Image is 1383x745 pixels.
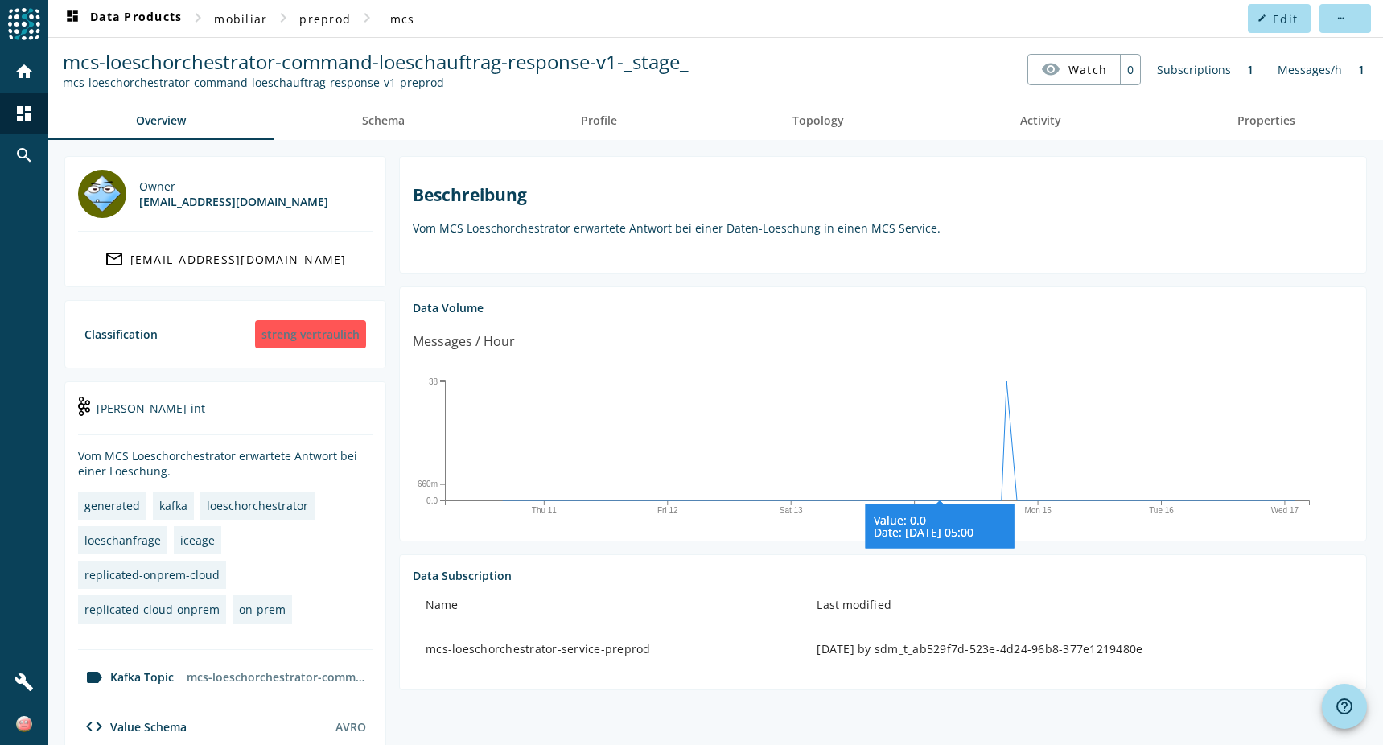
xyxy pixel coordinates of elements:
[413,568,1353,583] div: Data Subscription
[8,8,40,40] img: spoud-logo.svg
[14,146,34,165] mat-icon: search
[188,8,208,27] mat-icon: chevron_right
[180,663,373,691] div: mcs-loeschorchestrator-command-loeschauftrag-response-v1-preprod
[274,8,293,27] mat-icon: chevron_right
[84,567,220,582] div: replicated-onprem-cloud
[78,668,174,687] div: Kafka Topic
[413,583,804,628] th: Name
[657,506,678,515] text: Fri 12
[413,300,1353,315] div: Data Volume
[1336,14,1344,23] mat-icon: more_horiz
[159,498,187,513] div: kafka
[63,75,689,90] div: Kafka Topic: mcs-loeschorchestrator-command-loeschauftrag-response-v1-preprod
[14,104,34,123] mat-icon: dashboard
[1041,60,1060,79] mat-icon: visibility
[78,717,187,736] div: Value Schema
[208,4,274,33] button: mobiliar
[418,480,438,488] text: 660m
[335,719,366,735] div: AVRO
[84,533,161,548] div: loeschanfrage
[136,115,186,126] span: Overview
[78,395,373,435] div: [PERSON_NAME]-int
[1068,56,1107,84] span: Watch
[1350,54,1373,85] div: 1
[1271,506,1299,515] text: Wed 17
[804,628,1353,670] td: [DATE] by sdm_t_ab529f7d-523e-4d24-96b8-377e1219480e
[1248,4,1311,33] button: Edit
[413,331,515,352] div: Messages / Hour
[874,512,926,528] tspan: Value: 0.0
[426,496,438,505] text: 0.0
[84,498,140,513] div: generated
[63,9,82,28] mat-icon: dashboard
[14,673,34,692] mat-icon: build
[78,245,373,274] a: [EMAIL_ADDRESS][DOMAIN_NAME]
[357,8,377,27] mat-icon: chevron_right
[1257,14,1266,23] mat-icon: edit
[429,377,438,386] text: 38
[874,525,973,540] tspan: Date: [DATE] 05:00
[1024,506,1052,515] text: Mon 15
[532,506,558,515] text: Thu 11
[426,641,791,657] div: mcs-loeschorchestrator-service-preprod
[1149,506,1174,515] text: Tue 16
[78,397,90,416] img: kafka-int
[1237,115,1295,126] span: Properties
[1239,54,1262,85] div: 1
[804,583,1353,628] th: Last modified
[78,170,126,218] img: iceage@mobi.ch
[293,4,357,33] button: preprod
[63,9,182,28] span: Data Products
[180,533,215,548] div: iceage
[84,602,220,617] div: replicated-cloud-onprem
[139,179,328,194] div: Owner
[1149,54,1239,85] div: Subscriptions
[14,62,34,81] mat-icon: home
[780,506,803,515] text: Sat 13
[1335,697,1354,716] mat-icon: help_outline
[84,717,104,736] mat-icon: code
[1020,115,1061,126] span: Activity
[84,327,158,342] div: Classification
[1028,55,1120,84] button: Watch
[1270,54,1350,85] div: Messages/h
[139,194,328,209] div: [EMAIL_ADDRESS][DOMAIN_NAME]
[239,602,286,617] div: on-prem
[1273,11,1298,27] span: Edit
[16,716,32,732] img: bc65eeafa616969259ca383ff2527990
[105,249,124,269] mat-icon: mail_outline
[362,115,405,126] span: Schema
[207,498,308,513] div: loeschorchestrator
[390,11,415,27] span: mcs
[1120,55,1140,84] div: 0
[214,11,267,27] span: mobiliar
[255,320,366,348] div: streng vertraulich
[78,448,373,479] div: Vom MCS Loeschorchestrator erwartete Antwort bei einer Loeschung.
[581,115,617,126] span: Profile
[413,220,1353,236] p: Vom MCS Loeschorchestrator erwartete Antwort bei einer Daten-Loeschung in einen MCS Service.
[413,183,1353,206] h2: Beschreibung
[56,4,188,33] button: Data Products
[792,115,844,126] span: Topology
[84,668,104,687] mat-icon: label
[130,252,347,267] div: [EMAIL_ADDRESS][DOMAIN_NAME]
[299,11,351,27] span: preprod
[377,4,428,33] button: mcs
[63,48,689,75] span: mcs-loeschorchestrator-command-loeschauftrag-response-v1-_stage_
